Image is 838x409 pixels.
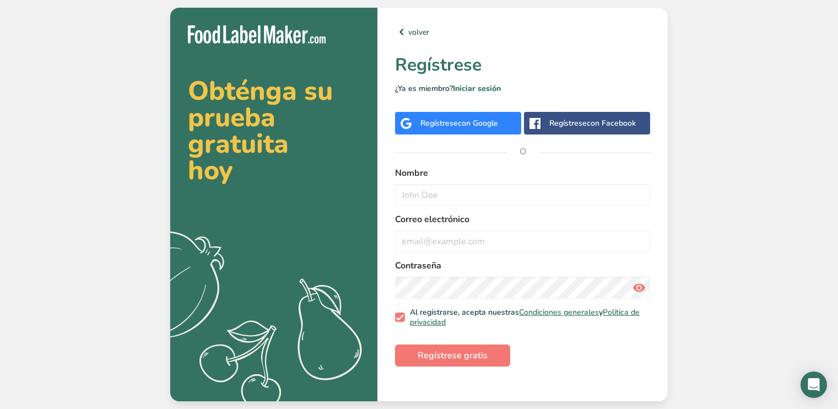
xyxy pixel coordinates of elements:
[410,307,640,327] a: Política de privacidad
[395,184,650,206] input: John Doe
[395,230,650,252] input: email@example.com
[506,135,539,168] span: O
[519,307,599,317] a: Condiciones generales
[405,308,646,327] span: Al registrarse, acepta nuestras y
[395,25,650,39] a: volver
[587,118,636,128] span: con Facebook
[549,117,636,129] div: Regístrese
[420,117,498,129] div: Regístrese
[395,213,650,226] label: Correo electrónico
[395,166,650,180] label: Nombre
[395,345,510,367] button: Regístrese gratis
[395,259,650,272] label: Contraseña
[458,118,498,128] span: con Google
[801,372,827,398] div: Open Intercom Messenger
[418,349,488,362] span: Regístrese gratis
[188,78,360,184] h2: Obténga su prueba gratuita hoy
[453,83,501,94] a: Iniciar sesión
[395,83,650,94] p: ¿Ya es miembro?
[395,52,650,78] h1: Regístrese
[188,25,326,44] img: Food Label Maker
